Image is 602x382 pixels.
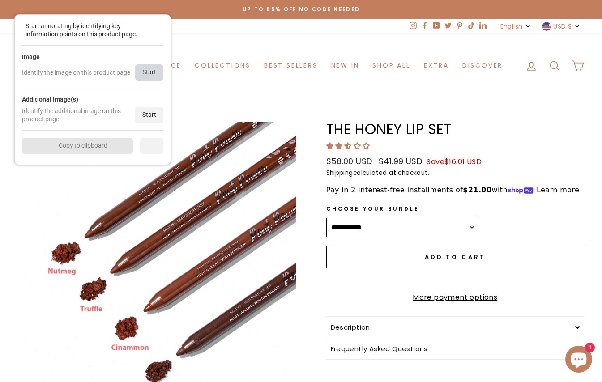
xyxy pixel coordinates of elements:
[324,57,366,74] a: New in
[93,57,509,74] ul: Primary
[326,204,479,213] label: Choose Your Bundle
[498,19,535,34] button: English
[500,21,522,31] span: English
[257,57,324,74] a: Best Sellers
[22,138,133,154] div: Copy to clipboard
[417,57,456,74] a: Extra
[188,57,257,74] a: Collections
[553,21,572,31] span: USD $
[135,64,163,81] div: Start
[379,156,422,167] span: $41.99 USD
[22,95,78,103] div: Additional Image(s)
[366,57,417,74] a: Shop All
[444,157,482,167] span: $16.01 USD
[22,107,135,123] div: Identify the additional image on this product page
[326,141,372,151] span: 2.33 stars
[326,122,585,136] h1: The Honey Lip Set
[331,344,428,353] span: Frequently Asked Questions
[26,22,151,38] div: Start annotating by identifying key information points on this product page.
[243,6,360,13] span: Up to 85% off NO CODE NEEDED
[22,68,130,76] div: Identify the image on this product page
[326,292,585,303] a: More payment options
[326,156,372,167] span: $58.00 USD
[135,107,163,123] div: Start
[326,168,353,178] a: Shipping
[331,323,370,332] span: Description
[427,157,482,167] span: Save
[326,168,585,178] small: calculated at checkout.
[22,53,40,61] div: Image
[539,19,584,34] button: USD $
[326,246,585,268] button: Add to cart
[563,346,595,375] inbox-online-store-chat: Shopify online store chat
[425,253,486,261] span: Add to cart
[456,57,509,74] a: Discover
